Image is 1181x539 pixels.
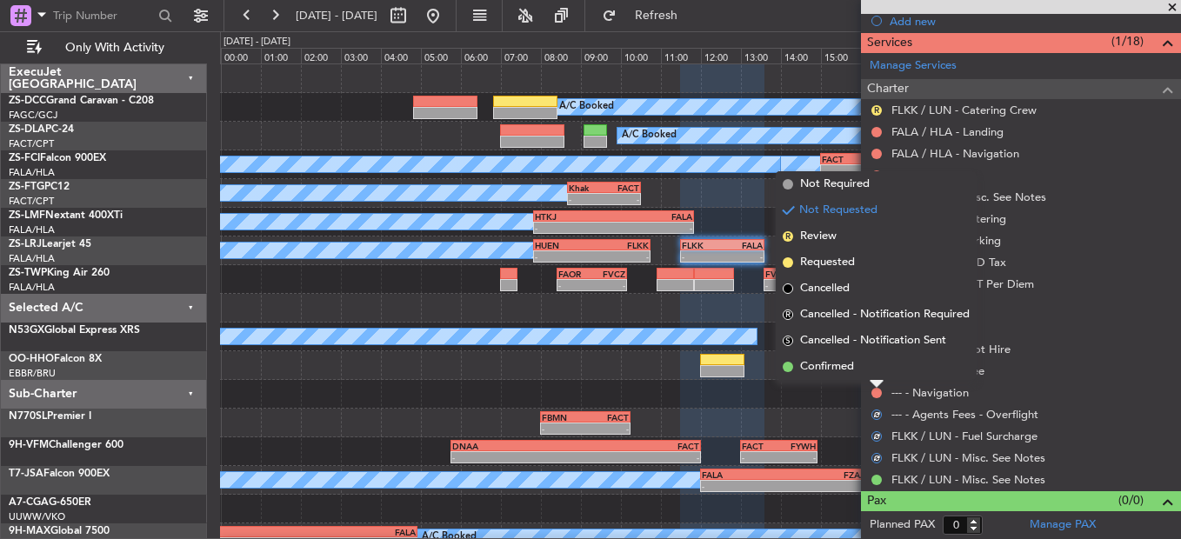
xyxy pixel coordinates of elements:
a: EBBR/BRU [9,367,56,380]
div: FACT [604,183,638,193]
span: N53GX [9,325,44,336]
div: - [542,423,585,434]
span: 9H-VFM [9,440,49,450]
a: 9H-MAXGlobal 7500 [9,526,110,536]
div: FYWH [779,441,816,451]
div: - [535,251,591,262]
div: 03:00 [341,48,381,63]
div: 12:00 [701,48,741,63]
div: Add new [890,14,1172,29]
div: FALA [614,211,692,222]
div: 07:00 [501,48,541,63]
span: R [783,231,793,242]
a: FALA/HLA [9,252,55,265]
a: ZS-FTGPC12 [9,182,70,192]
span: Requested [800,254,855,271]
a: FACT/CPT [9,195,54,208]
div: 01:00 [261,48,301,63]
span: T7-JSA [9,469,43,479]
a: OO-HHOFalcon 8X [9,354,102,364]
div: FALA [225,527,416,537]
div: Khak [569,183,604,193]
div: FALA [702,469,784,480]
div: 04:00 [381,48,421,63]
div: - [702,481,784,491]
div: - [585,423,629,434]
div: FACT [585,412,629,423]
span: ZS-TWP [9,268,47,278]
a: FAGC/GCJ [9,109,57,122]
span: Not Required [800,176,870,193]
div: 10:00 [621,48,661,63]
a: 9H-VFMChallenger 600 [9,440,123,450]
span: Confirmed [800,358,854,376]
div: HTKJ [535,211,613,222]
div: 15:00 [821,48,861,63]
span: ZS-LRJ [9,239,42,250]
div: - [784,481,865,491]
a: ZS-FCIFalcon 900EX [9,153,106,163]
a: UUWW/VKO [9,510,65,523]
div: 00:00 [221,48,261,63]
a: FLKK / LUN - Misc. See Notes [891,450,1045,465]
a: N53GXGlobal Express XRS [9,325,140,336]
a: FALA/HLA [9,281,55,294]
span: (1/18) [1111,32,1144,50]
div: A/C Booked [622,123,677,149]
a: Manage Services [870,57,957,75]
div: FAOR [558,269,592,279]
div: - [592,251,649,262]
a: FLKK / LUN - Fuel Surcharge [891,429,1038,443]
a: FLKK / LUN - Catering Crew [891,103,1037,117]
a: ZS-DCCGrand Caravan - C208 [9,96,154,106]
input: Trip Number [53,3,153,29]
span: ZS-FCI [9,153,40,163]
span: ZS-DLA [9,124,45,135]
span: [DATE] - [DATE] [296,8,377,23]
a: FALA / HLA - Navigation [891,146,1019,161]
div: - [614,223,692,233]
button: Only With Activity [19,34,189,62]
div: FACT [742,441,778,451]
div: - [452,452,576,462]
span: Not Requested [799,202,877,219]
a: FALA/HLA [9,166,55,179]
a: Manage PAX [1030,516,1096,534]
a: --- - Navigation [891,168,969,183]
div: 08:00 [541,48,581,63]
div: FZAA [784,469,865,480]
span: Services [867,33,912,53]
span: Pax [867,491,886,511]
a: ZS-TWPKing Air 260 [9,268,110,278]
div: FLKK [682,240,722,250]
a: FALA / HLA - Landing [891,124,1004,139]
span: ZS-FTG [9,182,44,192]
div: - [765,280,800,290]
div: - [822,165,917,176]
a: N770SLPremier I [9,411,91,422]
span: Only With Activity [45,42,183,54]
div: 05:00 [421,48,461,63]
a: ZS-DLAPC-24 [9,124,74,135]
span: ZS-LMF [9,210,45,221]
div: DNAA [452,441,576,451]
div: 14:00 [781,48,821,63]
a: FACT/CPT [9,137,54,150]
div: 02:00 [301,48,341,63]
div: - [742,452,778,462]
span: Charter [867,79,909,99]
div: FLKK [592,240,649,250]
a: FALA/HLA [9,223,55,236]
a: ZS-LRJLearjet 45 [9,239,91,250]
div: [DATE] - [DATE] [224,35,290,50]
a: --- - Agents Fees - Overflight [891,407,1038,422]
div: - [722,251,762,262]
div: FVCZ [765,269,800,279]
div: - [558,280,592,290]
span: Refresh [620,10,693,22]
div: A/C Booked [559,94,614,120]
span: (0/0) [1118,491,1144,509]
a: FLKK / LUN - Misc. See Notes [891,472,1045,487]
a: T7-JSAFalcon 900EX [9,469,110,479]
span: 9H-MAX [9,526,50,536]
